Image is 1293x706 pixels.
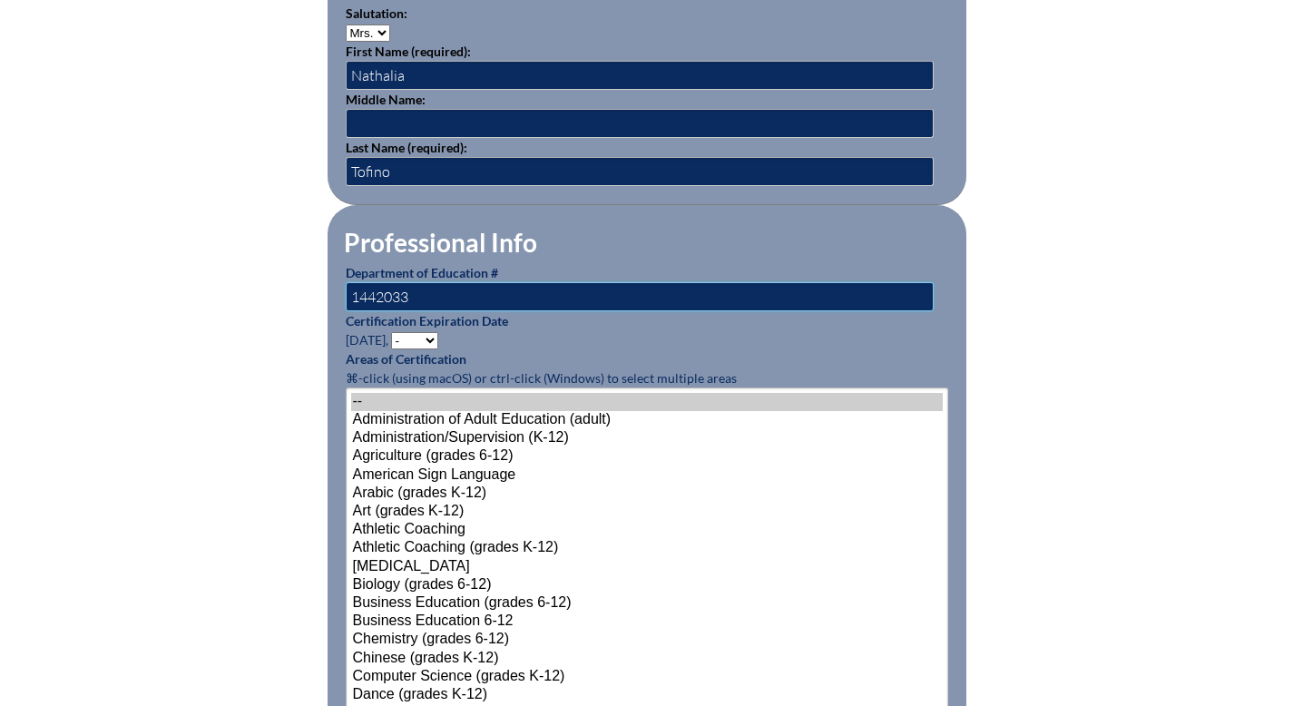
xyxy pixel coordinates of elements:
label: Certification Expiration Date [346,313,508,328]
option: Business Education 6-12 [351,613,943,631]
option: Dance (grades K-12) [351,686,943,704]
label: First Name (required): [346,44,471,59]
option: Chemistry (grades 6-12) [351,631,943,649]
label: Salutation: [346,5,407,21]
option: Biology (grades 6-12) [351,576,943,594]
label: Last Name (required): [346,140,467,155]
option: Arabic (grades K-12) [351,485,943,503]
option: Agriculture (grades 6-12) [351,447,943,466]
option: Chinese (grades K-12) [351,650,943,668]
option: Athletic Coaching (grades K-12) [351,539,943,557]
span: [DATE], [346,332,388,348]
label: Department of Education # [346,265,498,280]
option: Business Education (grades 6-12) [351,594,943,613]
option: Computer Science (grades K-12) [351,668,943,686]
option: [MEDICAL_DATA] [351,558,943,576]
option: Administration/Supervision (K-12) [351,429,943,447]
option: Art (grades K-12) [351,503,943,521]
legend: Professional Info [342,227,539,258]
option: American Sign Language [351,466,943,485]
label: Middle Name: [346,92,426,107]
option: Athletic Coaching [351,521,943,539]
option: Administration of Adult Education (adult) [351,411,943,429]
select: persons_salutation [346,25,390,42]
label: Areas of Certification [346,351,466,367]
option: -- [351,393,943,411]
